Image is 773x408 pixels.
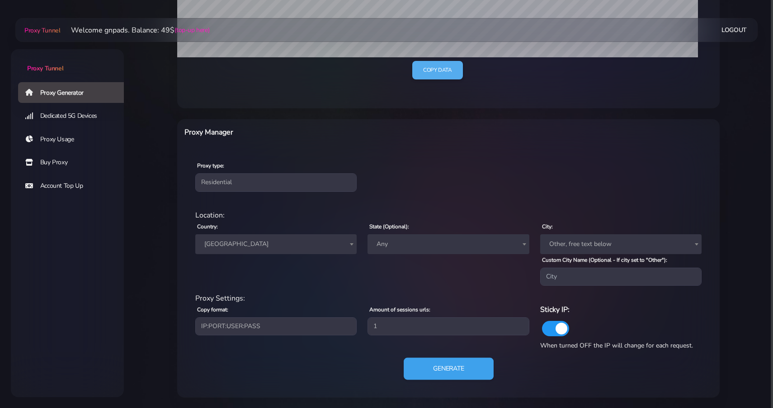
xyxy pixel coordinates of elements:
div: Location: [190,210,707,221]
a: Proxy Usage [18,129,131,150]
a: Dedicated 5G Devices [18,106,131,126]
span: Any [373,238,523,250]
label: State (Optional): [369,223,409,231]
iframe: Webchat Widget [729,364,762,397]
span: Spain [201,238,351,250]
button: Generate [404,358,494,380]
a: (top-up here) [174,25,209,35]
input: City [540,268,702,286]
span: Any [368,234,529,254]
label: Proxy type: [197,162,224,170]
a: Copy data [412,61,462,79]
a: Account Top Up [18,176,131,196]
label: Custom City Name (Optional - If city set to "Other"): [542,256,667,264]
li: Welcome gnpads. Balance: 49$ [60,25,209,36]
a: Proxy Generator [18,82,131,103]
label: Country: [197,223,218,231]
h6: Sticky IP: [540,304,702,315]
span: Proxy Tunnel [24,26,60,35]
span: Spain [195,234,357,254]
span: When turned OFF the IP will change for each request. [540,341,693,350]
a: Proxy Tunnel [11,49,124,73]
label: City: [542,223,553,231]
div: Proxy Settings: [190,293,707,304]
a: Proxy Tunnel [23,23,60,37]
a: Buy Proxy [18,152,131,173]
span: Proxy Tunnel [27,64,63,73]
span: Other, free text below [546,238,696,250]
h6: Proxy Manager [184,126,488,138]
a: Logout [721,22,747,38]
label: Amount of sessions urls: [369,306,430,314]
label: Copy format: [197,306,228,314]
span: Other, free text below [540,234,702,254]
